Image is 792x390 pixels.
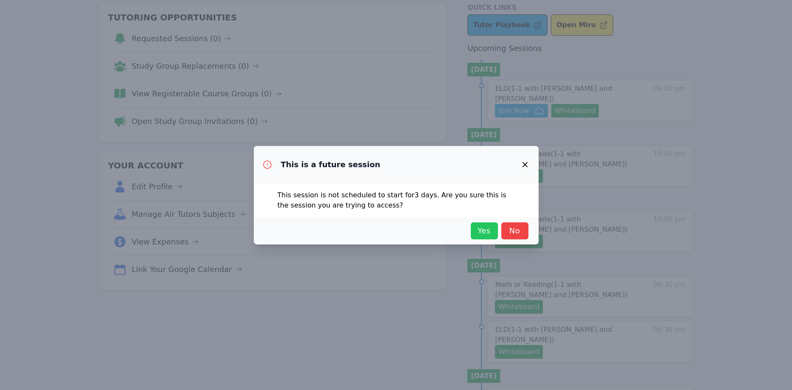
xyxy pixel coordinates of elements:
[281,160,381,170] h3: This is a future session
[475,225,494,237] span: Yes
[471,222,498,239] button: Yes
[501,222,528,239] button: No
[506,225,524,237] span: No
[278,190,515,210] p: This session is not scheduled to start for 3 days . Are you sure this is the session you are tryi...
